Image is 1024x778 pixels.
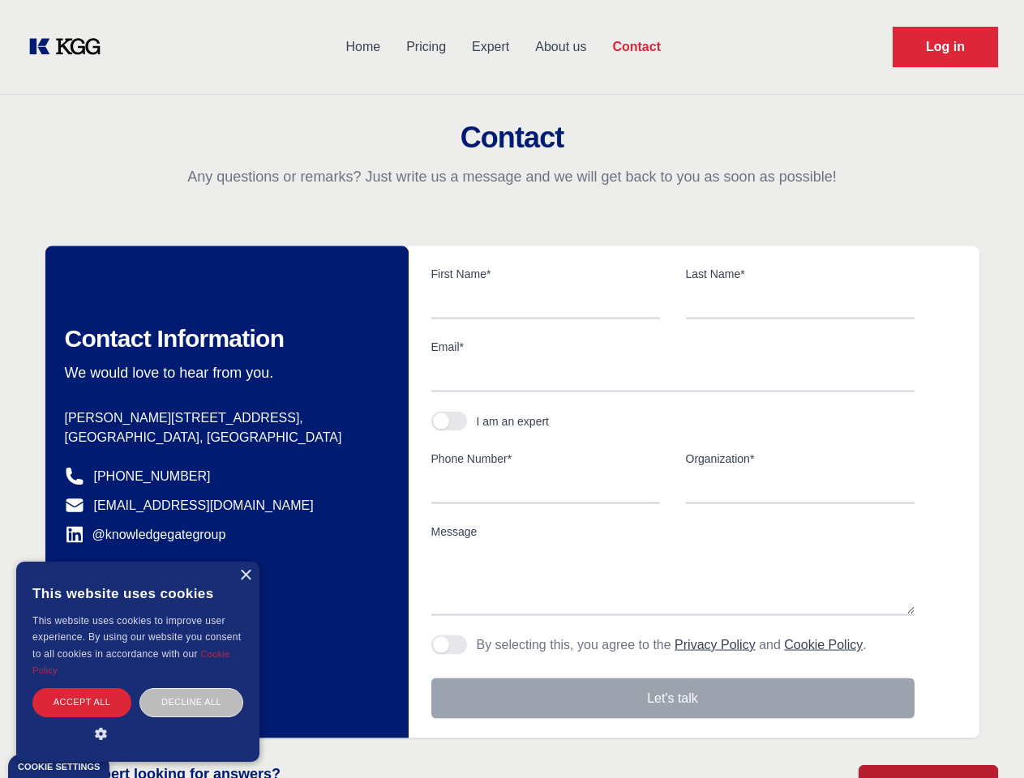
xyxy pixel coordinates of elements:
[686,266,915,282] label: Last Name*
[431,339,915,355] label: Email*
[65,525,226,545] a: @knowledgegategroup
[239,570,251,582] div: Close
[332,26,393,68] a: Home
[19,167,1005,186] p: Any questions or remarks? Just write us a message and we will get back to you as soon as possible!
[32,649,230,675] a: Cookie Policy
[477,413,550,430] div: I am an expert
[65,363,383,383] p: We would love to hear from you.
[686,451,915,467] label: Organization*
[784,638,863,652] a: Cookie Policy
[431,678,915,719] button: Let's talk
[94,467,211,486] a: [PHONE_NUMBER]
[393,26,459,68] a: Pricing
[522,26,599,68] a: About us
[431,451,660,467] label: Phone Number*
[431,524,915,540] label: Message
[65,324,383,353] h2: Contact Information
[599,26,674,68] a: Contact
[94,496,314,515] a: [EMAIL_ADDRESS][DOMAIN_NAME]
[32,615,241,660] span: This website uses cookies to improve user experience. By using our website you consent to all coo...
[675,638,756,652] a: Privacy Policy
[65,428,383,447] p: [GEOGRAPHIC_DATA], [GEOGRAPHIC_DATA]
[32,574,243,613] div: This website uses cookies
[139,688,243,716] div: Decline all
[431,266,660,282] label: First Name*
[19,122,1005,154] h2: Contact
[893,27,998,67] a: Request Demo
[32,688,131,716] div: Accept all
[18,763,100,772] div: Cookie settings
[459,26,522,68] a: Expert
[26,34,114,60] a: KOL Knowledge Platform: Talk to Key External Experts (KEE)
[477,635,867,655] p: By selecting this, you agree to the and .
[943,700,1024,778] iframe: Chat Widget
[65,408,383,428] p: [PERSON_NAME][STREET_ADDRESS],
